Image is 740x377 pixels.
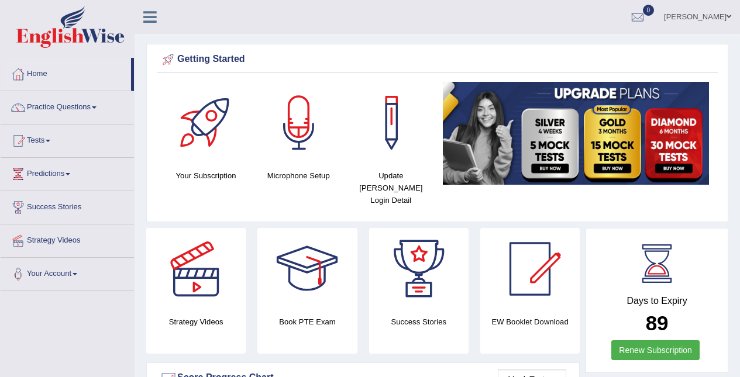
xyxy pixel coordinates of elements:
b: 89 [646,312,669,334]
h4: Book PTE Exam [257,316,357,328]
a: Home [1,58,131,87]
h4: Update [PERSON_NAME] Login Detail [350,170,431,206]
a: Tests [1,124,134,154]
h4: Success Stories [369,316,469,328]
h4: Days to Expiry [599,296,715,306]
h4: Your Subscription [166,170,246,182]
a: Strategy Videos [1,224,134,254]
img: small5.jpg [443,82,709,185]
span: 0 [643,5,655,16]
h4: Microphone Setup [258,170,339,182]
h4: Strategy Videos [146,316,246,328]
a: Success Stories [1,191,134,220]
h4: EW Booklet Download [480,316,580,328]
a: Predictions [1,158,134,187]
div: Getting Started [160,51,715,68]
a: Renew Subscription [611,340,700,360]
a: Practice Questions [1,91,134,120]
a: Your Account [1,258,134,287]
